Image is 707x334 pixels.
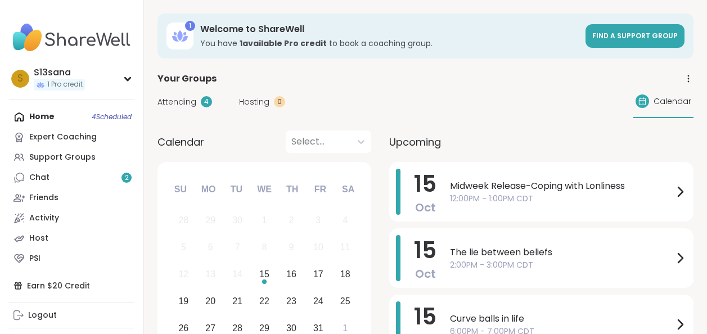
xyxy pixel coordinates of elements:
a: Host [9,228,134,249]
div: 4 [201,96,212,107]
span: Midweek Release-Coping with Lonliness [450,179,673,193]
div: Not available Sunday, September 28th, 2025 [172,209,196,233]
div: Host [29,233,48,244]
div: Not available Tuesday, September 30th, 2025 [226,209,250,233]
div: Choose Sunday, October 19th, 2025 [172,289,196,313]
div: Not available Friday, October 10th, 2025 [306,236,330,260]
div: Choose Friday, October 17th, 2025 [306,263,330,287]
div: 4 [343,213,348,228]
div: 1 [185,21,195,31]
div: 21 [232,294,242,309]
h3: Welcome to ShareWell [200,23,579,35]
span: 12:00PM - 1:00PM CDT [450,193,673,205]
span: S [17,71,23,86]
div: Sa [336,177,361,202]
div: Not available Friday, October 3rd, 2025 [306,209,330,233]
a: Expert Coaching [9,127,134,147]
b: 1 available Pro credit [240,38,327,49]
div: Not available Tuesday, October 7th, 2025 [226,236,250,260]
div: S13sana [34,66,85,79]
div: We [252,177,277,202]
h3: You have to book a coaching group. [200,38,579,49]
a: Logout [9,305,134,326]
div: 25 [340,294,350,309]
div: Choose Friday, October 24th, 2025 [306,289,330,313]
div: 24 [313,294,323,309]
div: Th [280,177,305,202]
div: 18 [340,267,350,282]
div: 0 [274,96,285,107]
a: Support Groups [9,147,134,168]
a: Chat2 [9,168,134,188]
div: Choose Thursday, October 23rd, 2025 [280,289,304,313]
div: 6 [208,240,213,255]
span: Calendar [654,96,691,107]
div: Fr [308,177,332,202]
div: 3 [316,213,321,228]
span: 2:00PM - 3:00PM CDT [450,259,673,271]
div: 23 [286,294,296,309]
div: 7 [235,240,240,255]
span: Upcoming [389,134,441,150]
div: 5 [181,240,186,255]
div: 14 [232,267,242,282]
div: 30 [232,213,242,228]
div: Not available Sunday, October 5th, 2025 [172,236,196,260]
div: Logout [28,310,57,321]
div: 1 [262,213,267,228]
span: Hosting [239,96,269,108]
div: Chat [29,172,49,183]
div: Choose Wednesday, October 22nd, 2025 [253,289,277,313]
div: 15 [259,267,269,282]
span: 2 [125,173,129,183]
div: Not available Wednesday, October 1st, 2025 [253,209,277,233]
span: 1 Pro credit [47,80,83,89]
span: Calendar [157,134,204,150]
div: Not available Tuesday, October 14th, 2025 [226,263,250,287]
div: Not available Saturday, October 11th, 2025 [333,236,357,260]
div: Not available Thursday, October 9th, 2025 [280,236,304,260]
div: Not available Monday, October 6th, 2025 [199,236,223,260]
a: PSI [9,249,134,269]
div: 13 [205,267,215,282]
div: Su [168,177,193,202]
span: The lie between beliefs [450,246,673,259]
div: Earn $20 Credit [9,276,134,296]
img: ShareWell Nav Logo [9,18,134,57]
span: 15 [414,301,436,332]
div: Choose Saturday, October 18th, 2025 [333,263,357,287]
div: 9 [289,240,294,255]
div: Choose Wednesday, October 15th, 2025 [253,263,277,287]
span: Attending [157,96,196,108]
div: Support Groups [29,152,96,163]
span: Find a support group [592,31,678,40]
div: 16 [286,267,296,282]
div: Expert Coaching [29,132,97,143]
a: Activity [9,208,134,228]
div: 29 [205,213,215,228]
div: Choose Saturday, October 25th, 2025 [333,289,357,313]
div: Mo [196,177,220,202]
div: 10 [313,240,323,255]
div: Friends [29,192,58,204]
div: 22 [259,294,269,309]
div: 11 [340,240,350,255]
div: 19 [178,294,188,309]
div: 17 [313,267,323,282]
div: 8 [262,240,267,255]
div: Choose Tuesday, October 21st, 2025 [226,289,250,313]
a: Friends [9,188,134,208]
div: 20 [205,294,215,309]
div: Not available Sunday, October 12th, 2025 [172,263,196,287]
span: Curve balls in life [450,312,673,326]
div: Not available Saturday, October 4th, 2025 [333,209,357,233]
div: 2 [289,213,294,228]
div: Not available Thursday, October 2nd, 2025 [280,209,304,233]
div: PSI [29,253,40,264]
div: Not available Monday, September 29th, 2025 [199,209,223,233]
div: Not available Wednesday, October 8th, 2025 [253,236,277,260]
span: Oct [415,200,436,215]
a: Find a support group [586,24,685,48]
div: 28 [178,213,188,228]
div: Choose Thursday, October 16th, 2025 [280,263,304,287]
